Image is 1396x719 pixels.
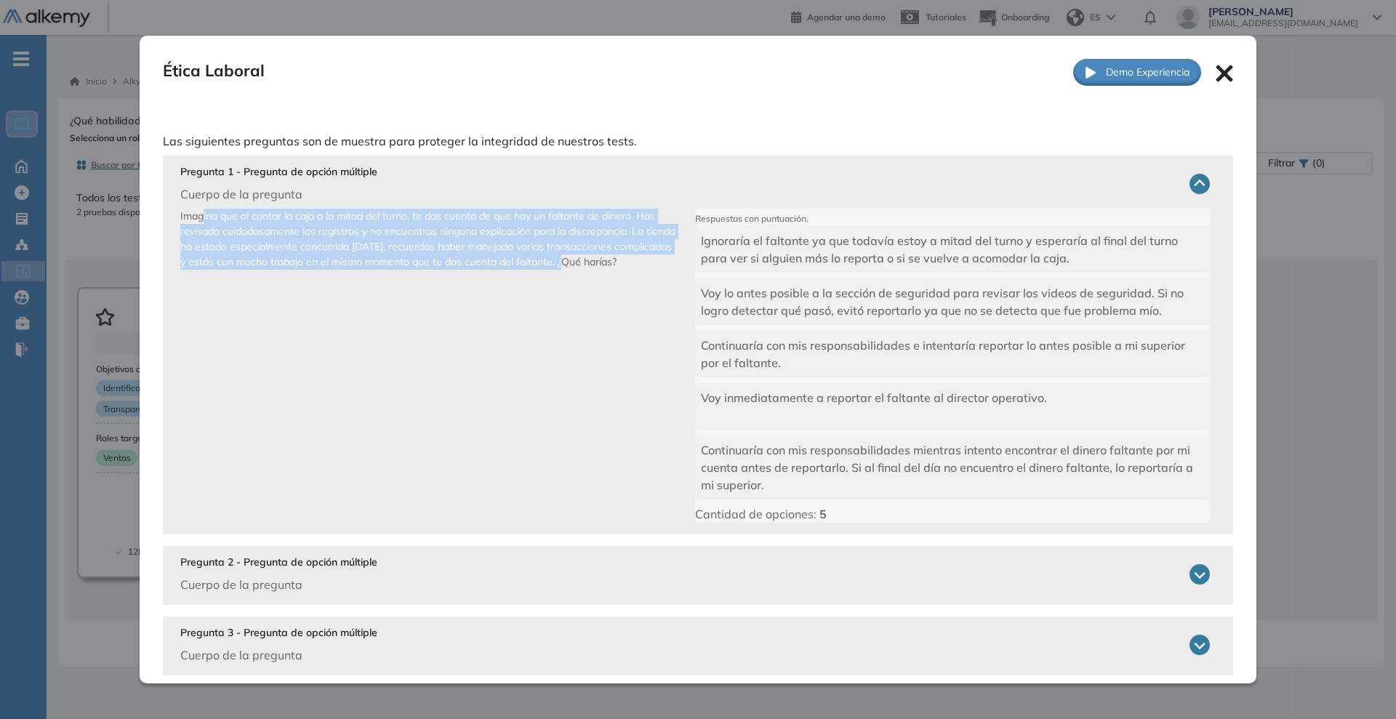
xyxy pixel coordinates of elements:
[180,576,377,593] p: Cuerpo de la pregunta
[819,507,827,521] span: 5
[701,390,1047,405] span: Voy inmediatamente a reportar el faltante al director operativo.
[163,59,265,86] span: Ética Laboral
[180,646,377,664] p: Cuerpo de la pregunta
[1106,65,1190,80] span: Demo Experiencia
[695,505,1210,523] p: Cantidad de opciones:
[701,286,1184,318] span: Voy lo antes posible a la sección de seguridad para revisar los videos de seguridad. Si no logro ...
[180,555,377,570] p: Pregunta 2 - Pregunta de opción múltiple
[180,185,377,203] p: Cuerpo de la pregunta
[701,338,1185,370] span: Continuaría con mis responsabilidades e intentaría reportar lo antes posible a mi superior por el...
[180,164,377,180] p: Pregunta 1 - Pregunta de opción múltiple
[701,233,1178,265] span: Ignoraría el faltante ya que todavía estoy a mitad del turno y esperaría al final del turno para ...
[701,443,1193,492] span: Continuaría con mis responsabilidades mientras intento encontrar el dinero faltante por mi cuenta...
[695,213,809,224] span: Respuestas con puntuación.
[1323,649,1396,719] iframe: Chat Widget
[180,625,377,640] p: Pregunta 3 - Pregunta de opción múltiple
[1323,649,1396,719] div: Widget de chat
[163,132,1233,150] p: Las siguientes preguntas son de muestra para proteger la integridad de nuestros tests.
[180,209,675,268] span: Imagina que al contar la caja a la mitad del turno, te das cuenta de que hay un faltante de diner...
